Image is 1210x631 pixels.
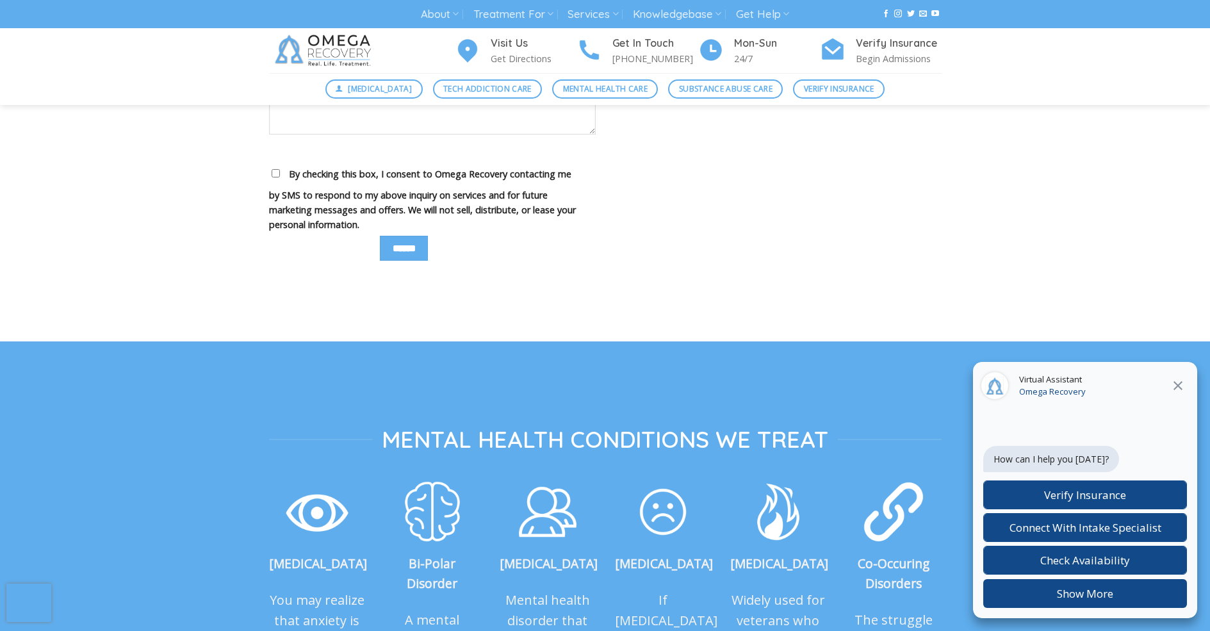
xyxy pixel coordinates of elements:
a: Send us an email [919,10,927,19]
a: Mental Health Care [552,79,658,99]
a: Knowledgebase [633,3,721,26]
a: Verify Insurance Begin Admissions [820,35,942,67]
a: Follow on Facebook [882,10,890,19]
strong: Bi-Polar Disorder [407,555,457,592]
span: Tech Addiction Care [443,83,532,95]
a: Get Help [736,3,789,26]
input: By checking this box, I consent to Omega Recovery contacting me by SMS to respond to my above inq... [272,169,280,177]
p: [PHONE_NUMBER] [612,51,698,66]
p: 24/7 [734,51,820,66]
a: [MEDICAL_DATA] [325,79,423,99]
strong: [MEDICAL_DATA] [730,555,828,572]
h4: Get In Touch [612,35,698,52]
a: Follow on YouTube [931,10,939,19]
a: About [421,3,459,26]
strong: [MEDICAL_DATA] [500,555,598,572]
span: Mental Health Conditions We Treat [382,425,828,454]
strong: [MEDICAL_DATA] [615,555,713,572]
a: Verify Insurance [793,79,885,99]
p: Get Directions [491,51,576,66]
h4: Mon-Sun [734,35,820,52]
a: Substance Abuse Care [668,79,783,99]
span: Verify Insurance [804,83,874,95]
a: Services [568,3,618,26]
span: Substance Abuse Care [679,83,773,95]
img: Omega Recovery [269,28,381,73]
a: Get In Touch [PHONE_NUMBER] [576,35,698,67]
a: Follow on Instagram [894,10,902,19]
h4: Verify Insurance [856,35,942,52]
span: Mental Health Care [563,83,648,95]
a: Tech Addiction Care [433,79,543,99]
h4: Visit Us [491,35,576,52]
a: Follow on Twitter [907,10,915,19]
strong: [MEDICAL_DATA] [269,555,367,572]
p: Begin Admissions [856,51,942,66]
strong: Co-Occuring Disorders [858,555,929,592]
a: Visit Us Get Directions [455,35,576,67]
span: By checking this box, I consent to Omega Recovery contacting me by SMS to respond to my above inq... [269,168,576,231]
span: [MEDICAL_DATA] [348,83,412,95]
a: Treatment For [473,3,553,26]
